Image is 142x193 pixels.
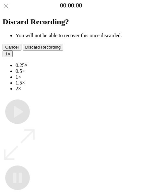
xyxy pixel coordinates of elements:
[16,80,139,86] li: 1.5×
[3,17,139,26] h2: Discard Recording?
[16,74,139,80] li: 1×
[3,44,21,51] button: Cancel
[60,2,82,9] a: 00:00:00
[23,44,64,51] button: Discard Recording
[16,68,139,74] li: 0.5×
[3,51,13,57] button: 1×
[16,86,139,92] li: 2×
[16,62,139,68] li: 0.25×
[5,51,7,56] span: 1
[16,33,139,39] li: You will not be able to recover this once discarded.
